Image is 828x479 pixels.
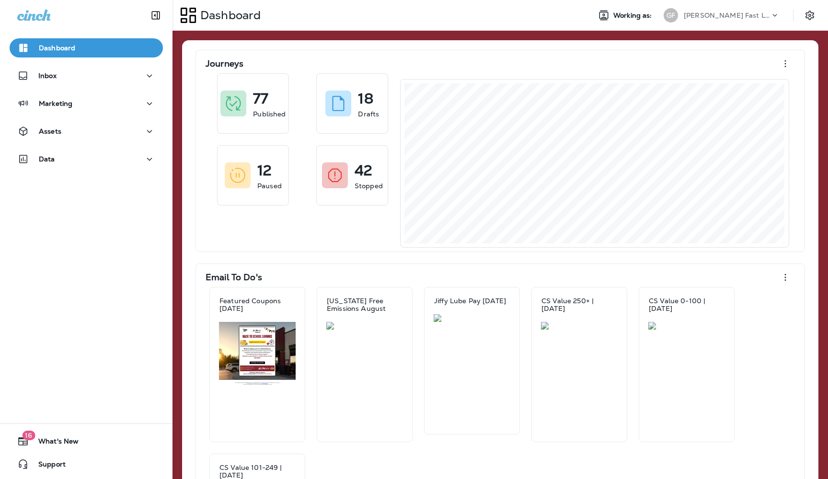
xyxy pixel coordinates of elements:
button: Dashboard [10,38,163,57]
p: Marketing [39,100,72,107]
img: e26a9394-4523-4bd4-8a5f-f32f9752fd20.jpg [541,322,618,330]
p: Journeys [206,59,243,68]
button: Assets [10,122,163,141]
button: Inbox [10,66,163,85]
img: 0678e84c-b750-4830-a7c4-fff3c18b9d21.jpg [648,322,725,330]
p: Assets [39,127,61,135]
p: CS Value 0-100 | [DATE] [649,297,724,312]
p: 12 [257,166,272,175]
p: CS Value 101-249 | [DATE] [219,464,295,479]
p: 42 [355,166,372,175]
span: What's New [29,437,79,449]
span: 16 [22,431,35,440]
button: Collapse Sidebar [142,6,169,25]
p: Inbox [38,72,57,80]
p: Dashboard [39,44,75,52]
p: [PERSON_NAME] Fast Lube dba [PERSON_NAME] [684,11,770,19]
p: Data [39,155,55,163]
img: b657dcfe-32dc-4605-af19-335fd750ce63.jpg [219,322,296,386]
button: Settings [801,7,818,24]
p: [US_STATE] Free Emissions August [327,297,402,312]
p: Stopped [355,181,383,191]
button: Support [10,455,163,474]
p: 77 [253,94,268,103]
p: Jiffy Lube Pay [DATE] [434,297,506,305]
button: Data [10,149,163,169]
p: Paused [257,181,282,191]
span: Working as: [613,11,654,20]
span: Support [29,460,66,472]
p: Dashboard [196,8,261,23]
img: 1f283e2f-1d67-4022-b75b-e7f8eae8630a.jpg [326,322,403,330]
p: Email To Do's [206,273,262,282]
button: Marketing [10,94,163,113]
img: 340e1bc7-327c-4972-9517-5a951ee16084.jpg [434,314,510,322]
p: 18 [358,94,373,103]
p: Published [253,109,286,119]
p: CS Value 250+ | [DATE] [541,297,617,312]
div: GF [664,8,678,23]
p: Drafts [358,109,379,119]
button: 16What's New [10,432,163,451]
p: Featured Coupons [DATE] [219,297,295,312]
